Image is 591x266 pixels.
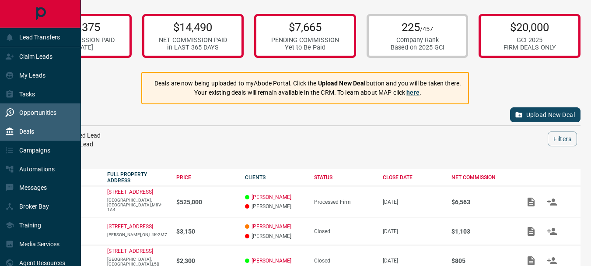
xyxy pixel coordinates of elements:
[521,258,542,264] span: Add / View Documents
[451,174,511,181] div: NET COMMISSION
[314,258,374,264] div: Closed
[271,44,339,51] div: Yet to Be Paid
[107,171,167,184] div: FULL PROPERTY ADDRESS
[521,199,542,205] span: Add / View Documents
[391,44,444,51] div: Based on 2025 GCI
[391,36,444,44] div: Company Rank
[107,232,167,237] p: [PERSON_NAME],ON,L4K-2M7
[542,199,563,205] span: Match Clients
[107,189,153,195] a: [STREET_ADDRESS]
[420,25,433,33] span: /457
[383,174,443,181] div: CLOSE DATE
[383,199,443,205] p: [DATE]
[252,223,291,230] a: [PERSON_NAME]
[451,228,511,235] p: $1,103
[451,257,511,264] p: $805
[154,88,461,97] p: Your existing deals will remain available in the CRM. To learn about MAP click .
[154,79,461,88] p: Deals are now being uploaded to myAbode Portal. Click the button and you will be taken there.
[542,228,563,234] span: Match Clients
[548,131,577,146] button: Filters
[245,203,305,209] p: [PERSON_NAME]
[542,258,563,264] span: Match Clients
[176,174,236,181] div: PRICE
[176,257,236,264] p: $2,300
[159,21,227,34] p: $14,490
[314,199,374,205] div: Processed Firm
[159,36,227,44] div: NET COMMISSION PAID
[107,248,153,254] a: [STREET_ADDRESS]
[521,228,542,234] span: Add / View Documents
[252,258,291,264] a: [PERSON_NAME]
[245,174,305,181] div: CLIENTS
[314,228,374,234] div: Closed
[176,199,236,206] p: $525,000
[504,44,556,51] div: FIRM DEALS ONLY
[245,233,305,239] p: [PERSON_NAME]
[271,21,339,34] p: $7,665
[504,36,556,44] div: GCI 2025
[159,44,227,51] div: in LAST 365 DAYS
[271,36,339,44] div: PENDING COMMISSION
[406,89,420,96] a: here
[176,228,236,235] p: $3,150
[451,199,511,206] p: $6,563
[314,174,374,181] div: STATUS
[107,223,153,230] a: [STREET_ADDRESS]
[383,228,443,234] p: [DATE]
[318,80,366,87] strong: Upload New Deal
[391,21,444,34] p: 225
[252,194,291,200] a: [PERSON_NAME]
[107,198,167,212] p: [GEOGRAPHIC_DATA],[GEOGRAPHIC_DATA],M8V-1A4
[504,21,556,34] p: $20,000
[510,107,581,122] button: Upload New Deal
[383,258,443,264] p: [DATE]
